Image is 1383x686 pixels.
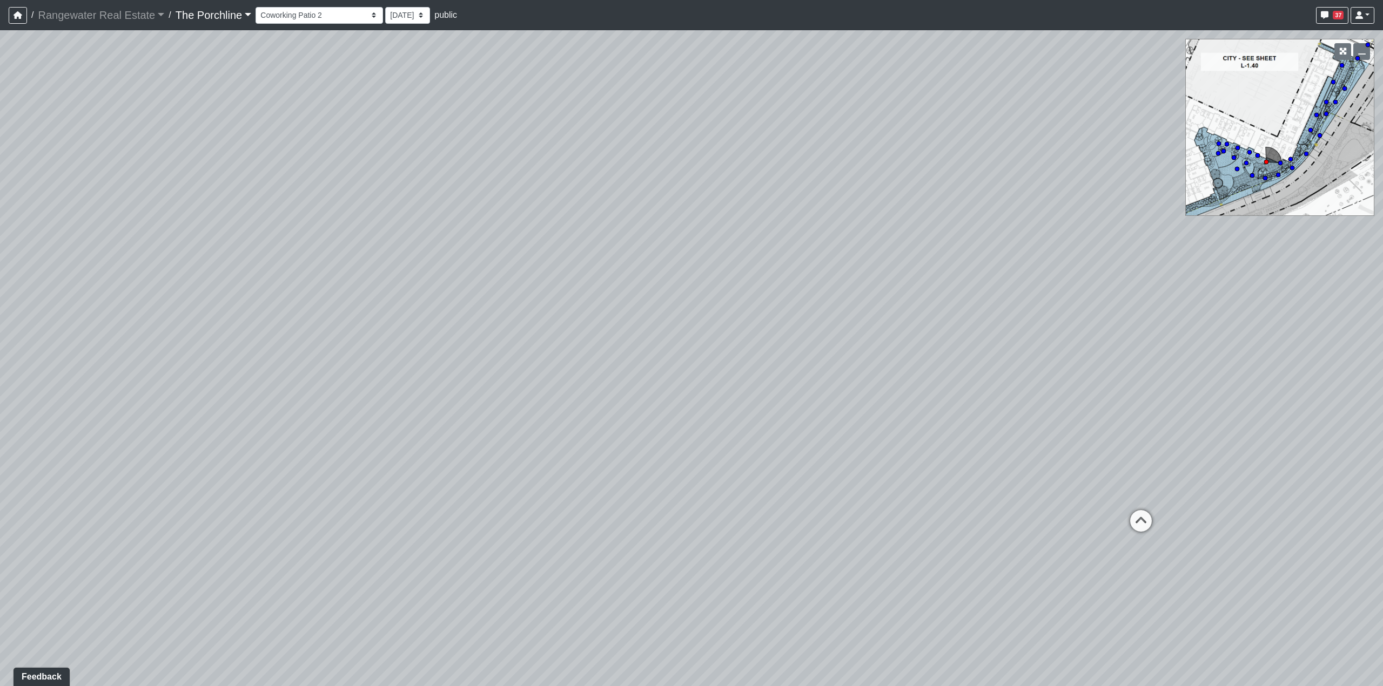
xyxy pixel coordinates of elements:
a: Rangewater Real Estate [38,4,164,26]
span: public [434,10,457,19]
span: / [27,4,38,26]
iframe: Ybug feedback widget [8,664,72,686]
span: 37 [1333,11,1344,19]
span: / [164,4,175,26]
a: The Porchline [176,4,252,26]
button: 37 [1316,7,1348,24]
